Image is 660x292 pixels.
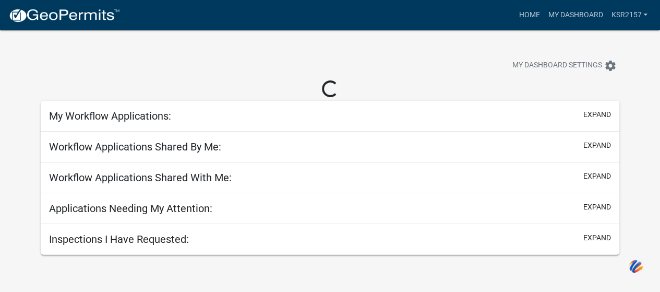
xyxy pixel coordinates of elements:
a: KSR2157 [607,5,652,25]
button: expand [583,232,611,243]
button: expand [583,202,611,213]
a: Home [514,5,544,25]
span: My Dashboard Settings [512,60,602,72]
h5: Applications Needing My Attention: [49,202,212,215]
h5: Workflow Applications Shared By Me: [49,141,221,153]
i: settings [604,60,617,72]
button: My Dashboard Settingssettings [504,55,625,76]
h5: My Workflow Applications: [49,110,171,122]
a: My Dashboard [544,5,607,25]
h5: Inspections I Have Requested: [49,233,189,246]
button: expand [583,109,611,120]
button: expand [583,140,611,151]
img: svg+xml;base64,PHN2ZyB3aWR0aD0iNDQiIGhlaWdodD0iNDQiIHZpZXdCb3g9IjAgMCA0NCA0NCIgZmlsbD0ibm9uZSIgeG... [627,257,645,276]
h5: Workflow Applications Shared With Me: [49,171,232,184]
button: expand [583,171,611,182]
